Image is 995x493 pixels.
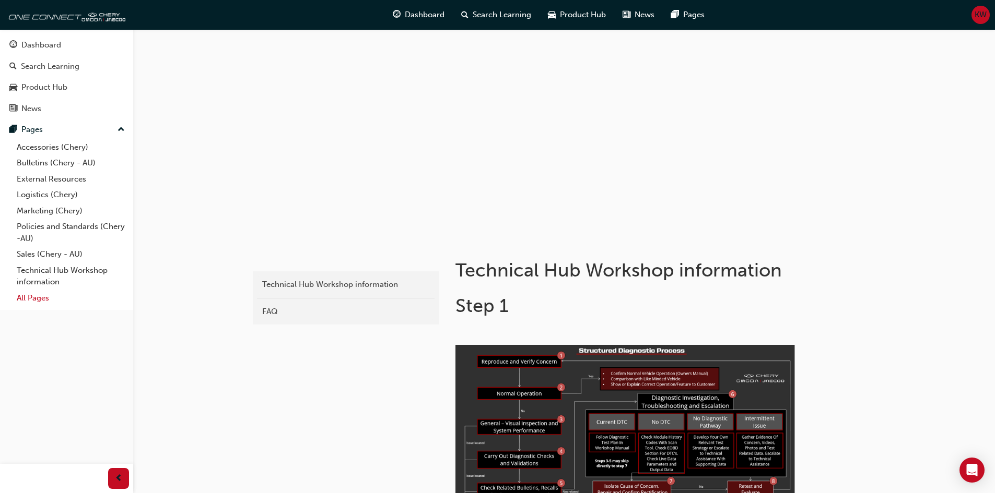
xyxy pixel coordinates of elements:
span: pages-icon [671,8,679,21]
button: Pages [4,120,129,139]
a: Accessories (Chery) [13,139,129,155]
span: news-icon [9,104,17,114]
h1: Technical Hub Workshop information [455,259,798,282]
div: News [21,103,41,115]
span: Product Hub [560,9,606,21]
a: pages-iconPages [663,4,713,26]
span: car-icon [9,83,17,92]
button: KW [971,6,990,24]
div: Technical Hub Workshop information [262,279,429,291]
div: Dashboard [21,39,61,51]
a: guage-iconDashboard [384,4,453,26]
span: pages-icon [9,125,17,135]
a: Technical Hub Workshop information [257,275,435,294]
img: oneconnect [5,4,125,25]
span: KW [975,9,987,21]
a: Marketing (Chery) [13,203,129,219]
a: Logistics (Chery) [13,187,129,203]
span: guage-icon [9,41,17,50]
span: news-icon [623,8,630,21]
span: car-icon [548,8,556,21]
a: Bulletins (Chery - AU) [13,155,129,171]
span: prev-icon [115,472,123,485]
span: News [635,9,654,21]
a: All Pages [13,290,129,306]
a: Technical Hub Workshop information [13,262,129,290]
a: External Resources [13,171,129,187]
a: search-iconSearch Learning [453,4,540,26]
span: Dashboard [405,9,444,21]
div: Product Hub [21,81,67,93]
a: News [4,99,129,118]
span: search-icon [9,62,17,71]
a: Dashboard [4,35,129,55]
a: car-iconProduct Hub [540,4,614,26]
a: news-iconNews [614,4,663,26]
a: Sales (Chery - AU) [13,246,129,262]
div: Search Learning [21,61,79,73]
span: search-icon [461,8,469,21]
a: FAQ [257,303,435,321]
button: DashboardSearch LearningProduct HubNews [4,33,129,120]
a: Search Learning [4,57,129,76]
span: Pages [683,9,705,21]
span: Search Learning [473,9,531,21]
a: Product Hub [4,78,129,97]
div: Open Intercom Messenger [959,458,985,483]
span: guage-icon [393,8,401,21]
div: Pages [21,124,43,136]
div: FAQ [262,306,429,318]
span: Step 1 [455,294,509,317]
a: Policies and Standards (Chery -AU) [13,219,129,246]
span: up-icon [118,123,125,137]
